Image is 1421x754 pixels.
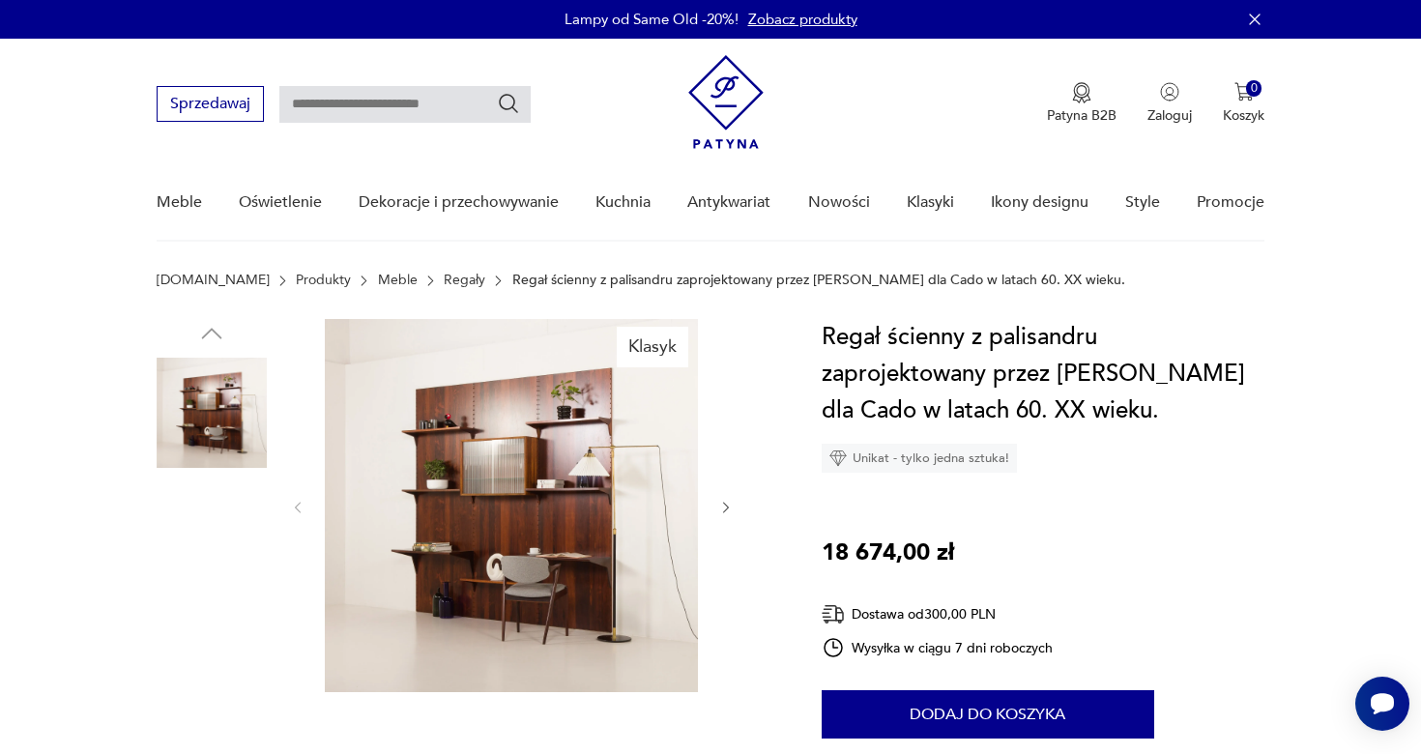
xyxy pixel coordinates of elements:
a: Produkty [296,273,351,288]
img: Zdjęcie produktu Regał ścienny z palisandru zaprojektowany przez Poula Cadoviusa dla Cado w latac... [157,358,267,468]
button: Dodaj do koszyka [822,690,1154,739]
a: Regały [444,273,485,288]
div: Klasyk [617,327,688,367]
iframe: Smartsupp widget button [1355,677,1409,731]
a: Ikona medaluPatyna B2B [1047,82,1116,125]
img: Ikona diamentu [829,449,847,467]
a: Dekoracje i przechowywanie [359,165,559,240]
a: Meble [157,165,202,240]
img: Zdjęcie produktu Regał ścienny z palisandru zaprojektowany przez Poula Cadoviusa dla Cado w latac... [325,319,698,692]
p: Patyna B2B [1047,106,1116,125]
a: Meble [378,273,418,288]
p: 18 674,00 zł [822,535,954,571]
button: Zaloguj [1147,82,1192,125]
button: Patyna B2B [1047,82,1116,125]
div: Dostawa od 300,00 PLN [822,602,1054,626]
button: Sprzedawaj [157,86,264,122]
a: Style [1125,165,1160,240]
a: [DOMAIN_NAME] [157,273,270,288]
div: 0 [1246,80,1262,97]
p: Lampy od Same Old -20%! [565,10,739,29]
p: Zaloguj [1147,106,1192,125]
button: Szukaj [497,92,520,115]
button: 0Koszyk [1223,82,1264,125]
img: Ikona dostawy [822,602,845,626]
img: Ikona medalu [1072,82,1091,103]
h1: Regał ścienny z palisandru zaprojektowany przez [PERSON_NAME] dla Cado w latach 60. XX wieku. [822,319,1265,429]
a: Oświetlenie [239,165,322,240]
div: Wysyłka w ciągu 7 dni roboczych [822,636,1054,659]
a: Klasyki [907,165,954,240]
img: Zdjęcie produktu Regał ścienny z palisandru zaprojektowany przez Poula Cadoviusa dla Cado w latac... [157,604,267,714]
a: Kuchnia [595,165,651,240]
img: Ikonka użytkownika [1160,82,1179,101]
img: Ikona koszyka [1234,82,1254,101]
div: Unikat - tylko jedna sztuka! [822,444,1017,473]
img: Patyna - sklep z meblami i dekoracjami vintage [688,55,764,149]
img: Zdjęcie produktu Regał ścienny z palisandru zaprojektowany przez Poula Cadoviusa dla Cado w latac... [157,481,267,592]
p: Regał ścienny z palisandru zaprojektowany przez [PERSON_NAME] dla Cado w latach 60. XX wieku. [512,273,1125,288]
a: Ikony designu [991,165,1088,240]
a: Antykwariat [687,165,770,240]
a: Sprzedawaj [157,99,264,112]
a: Nowości [808,165,870,240]
p: Koszyk [1223,106,1264,125]
a: Zobacz produkty [748,10,857,29]
a: Promocje [1197,165,1264,240]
